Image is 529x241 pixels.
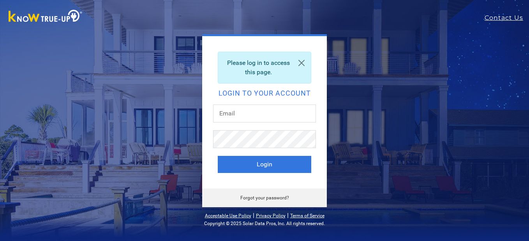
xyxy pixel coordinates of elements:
a: Privacy Policy [256,213,286,218]
a: Forgot your password? [240,195,289,201]
img: Know True-Up [5,8,86,26]
a: Acceptable Use Policy [205,213,251,218]
input: Email [213,105,316,122]
span: | [287,211,289,219]
a: Terms of Service [290,213,324,218]
h2: Login to your account [218,90,311,97]
a: Close [292,52,311,74]
div: Please log in to access this page. [218,52,311,84]
button: Login [218,156,311,173]
span: | [253,211,254,219]
a: Contact Us [485,13,529,23]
